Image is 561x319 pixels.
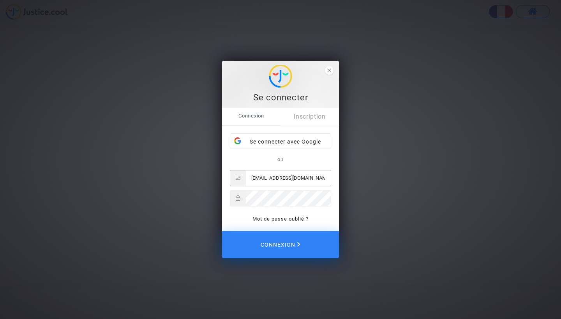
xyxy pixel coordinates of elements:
[325,66,333,75] span: close
[222,231,339,258] button: Connexion
[246,191,331,206] input: Password
[280,108,339,126] a: Inscription
[277,156,284,162] span: ou
[261,237,300,253] span: Connexion
[222,108,280,124] span: Connexion
[230,134,331,149] div: Se connecter avec Google
[246,170,331,186] input: Email
[226,92,335,103] div: Se connecter
[252,216,309,222] a: Mot de passe oublié ?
